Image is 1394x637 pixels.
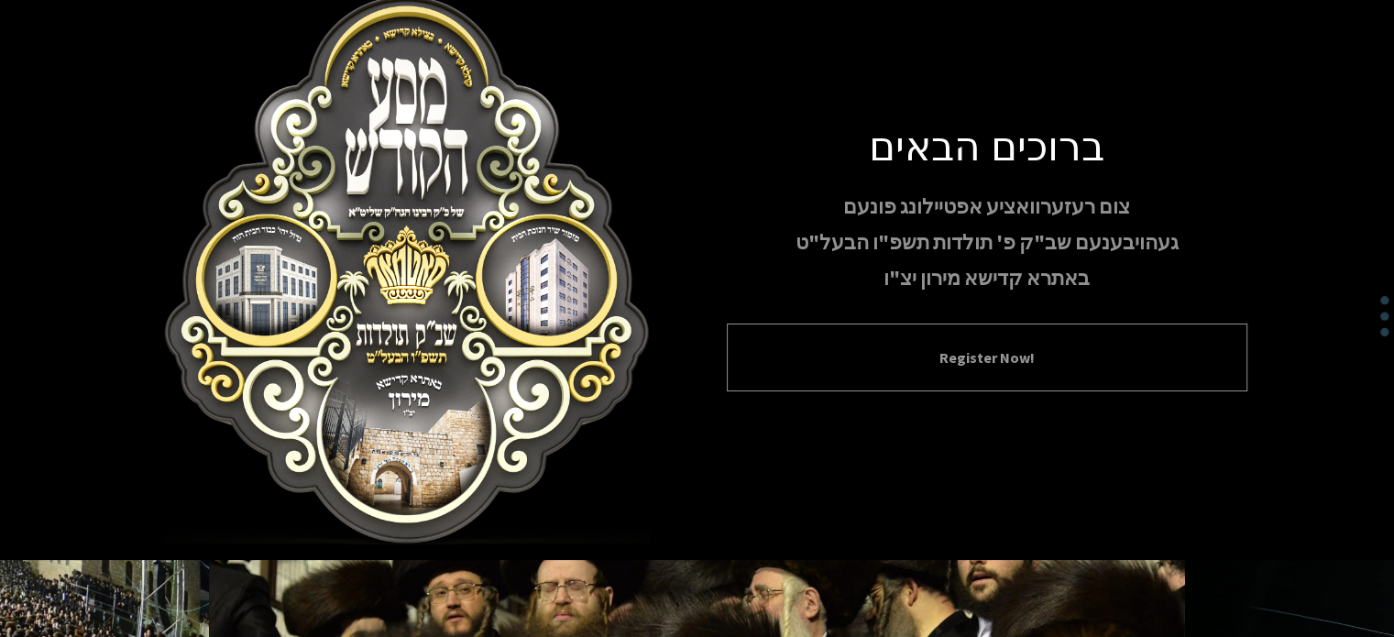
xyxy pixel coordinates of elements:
p: באתרא קדישא מירון יצ"ו [727,262,1247,294]
p: געהויבענעם שב"ק פ' תולדות תשפ"ו הבעל"ט [727,226,1247,258]
button: Register Now! [750,346,1224,368]
h1: ברוכים הבאים [727,120,1247,169]
p: צום רעזערוואציע אפטיילונג פונעם [727,191,1247,223]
